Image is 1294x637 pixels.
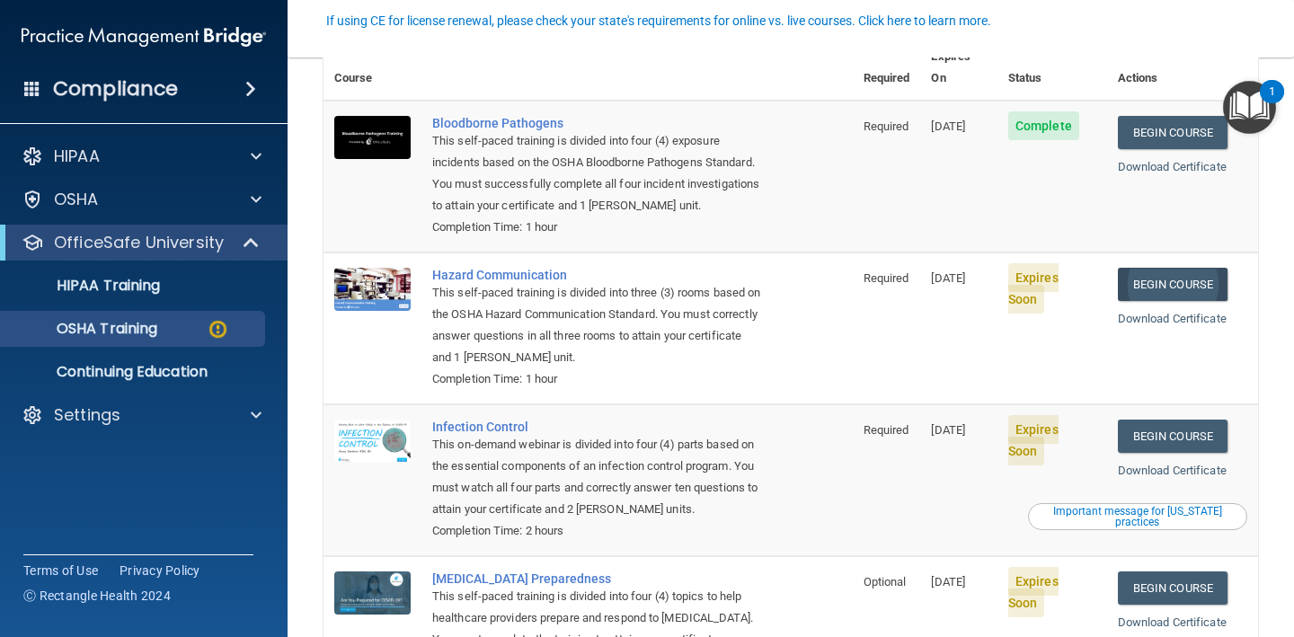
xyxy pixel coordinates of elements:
img: PMB logo [22,19,266,55]
span: Required [864,271,909,285]
span: Required [864,423,909,437]
a: Begin Course [1118,268,1228,301]
p: Settings [54,404,120,426]
a: Terms of Use [23,562,98,579]
span: [DATE] [931,423,965,437]
div: Completion Time: 1 hour [432,217,763,238]
p: Continuing Education [12,363,257,381]
button: If using CE for license renewal, please check your state's requirements for online vs. live cours... [323,12,994,30]
a: Download Certificate [1118,312,1227,325]
a: HIPAA [22,146,261,167]
th: Required [853,35,921,101]
div: Important message for [US_STATE] practices [1031,506,1245,527]
p: OSHA Training [12,320,157,338]
div: This self-paced training is divided into four (4) exposure incidents based on the OSHA Bloodborne... [432,130,763,217]
span: Optional [864,575,907,588]
a: Bloodborne Pathogens [432,116,763,130]
span: Complete [1008,111,1079,140]
p: HIPAA [54,146,100,167]
a: OfficeSafe University [22,232,261,253]
span: Expires Soon [1008,263,1059,314]
div: This on-demand webinar is divided into four (4) parts based on the essential components of an inf... [432,434,763,520]
th: Status [997,35,1107,101]
a: [MEDICAL_DATA] Preparedness [432,571,763,586]
img: warning-circle.0cc9ac19.png [207,318,229,341]
p: OSHA [54,189,99,210]
a: Download Certificate [1118,160,1227,173]
span: Ⓒ Rectangle Health 2024 [23,587,171,605]
div: If using CE for license renewal, please check your state's requirements for online vs. live cours... [326,14,991,27]
div: Completion Time: 1 hour [432,368,763,390]
div: 1 [1269,92,1275,115]
th: Actions [1107,35,1258,101]
a: Download Certificate [1118,464,1227,477]
th: Course [323,35,421,101]
th: Expires On [920,35,997,101]
span: Expires Soon [1008,415,1059,465]
span: Required [864,119,909,133]
a: Infection Control [432,420,763,434]
a: OSHA [22,189,261,210]
a: Privacy Policy [120,562,200,579]
span: [DATE] [931,575,965,588]
a: Begin Course [1118,116,1228,149]
a: Settings [22,404,261,426]
p: OfficeSafe University [54,232,224,253]
a: Hazard Communication [432,268,763,282]
div: This self-paced training is divided into three (3) rooms based on the OSHA Hazard Communication S... [432,282,763,368]
button: Open Resource Center, 1 new notification [1223,81,1276,134]
a: Download Certificate [1118,615,1227,629]
span: [DATE] [931,119,965,133]
a: Begin Course [1118,420,1228,453]
iframe: Drift Widget Chat Controller [1204,541,1272,609]
span: Expires Soon [1008,567,1059,617]
div: Completion Time: 2 hours [432,520,763,542]
button: Read this if you are a dental practitioner in the state of CA [1028,503,1247,530]
p: HIPAA Training [12,277,160,295]
h4: Compliance [53,76,178,102]
span: [DATE] [931,271,965,285]
a: Begin Course [1118,571,1228,605]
